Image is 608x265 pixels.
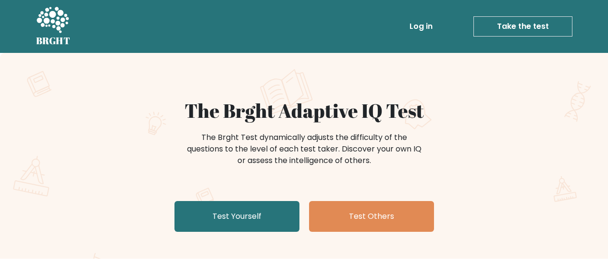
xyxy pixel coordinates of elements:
a: Take the test [473,16,572,37]
div: The Brght Test dynamically adjusts the difficulty of the questions to the level of each test take... [184,132,424,166]
h1: The Brght Adaptive IQ Test [70,99,539,122]
a: BRGHT [36,4,71,49]
a: Log in [406,17,436,36]
h5: BRGHT [36,35,71,47]
a: Test Others [309,201,434,232]
a: Test Yourself [174,201,299,232]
